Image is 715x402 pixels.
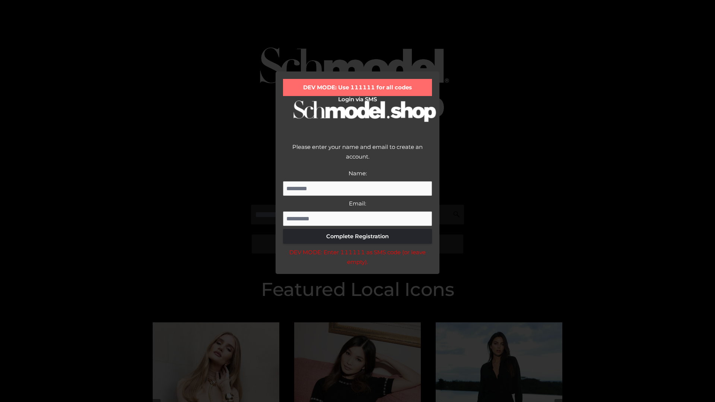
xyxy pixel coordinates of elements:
div: DEV MODE: Enter 111111 as SMS code (or leave empty). [283,248,432,267]
label: Email: [349,200,366,207]
div: Please enter your name and email to create an account. [283,142,432,169]
div: DEV MODE: Use 111111 for all codes [283,79,432,96]
label: Name: [349,170,367,177]
button: Complete Registration [283,229,432,244]
h2: Login via SMS [283,96,432,103]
